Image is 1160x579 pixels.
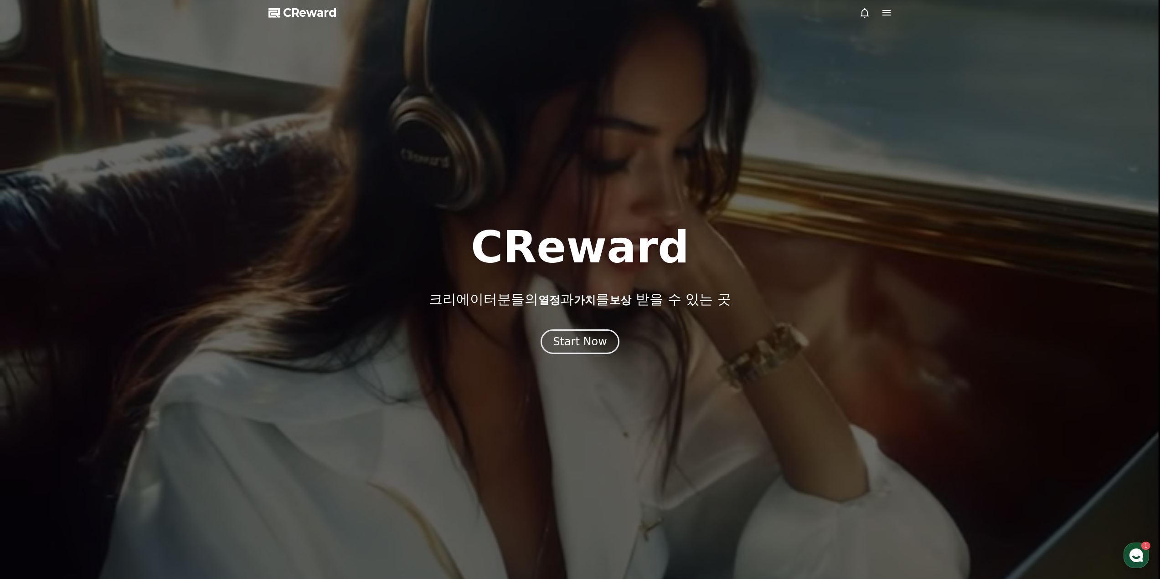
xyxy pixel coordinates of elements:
[541,329,619,354] button: Start Now
[541,338,619,347] a: Start Now
[553,334,607,349] div: Start Now
[93,288,96,296] span: 1
[429,291,731,307] p: 크리에이터분들의 과 를 받을 수 있는 곳
[83,303,94,310] span: 대화
[574,294,596,307] span: 가치
[609,294,631,307] span: 보상
[538,294,560,307] span: 열정
[60,289,118,312] a: 1대화
[3,289,60,312] a: 홈
[118,289,175,312] a: 설정
[471,225,689,269] h1: CReward
[29,302,34,310] span: 홈
[141,302,152,310] span: 설정
[268,5,337,20] a: CReward
[283,5,337,20] span: CReward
